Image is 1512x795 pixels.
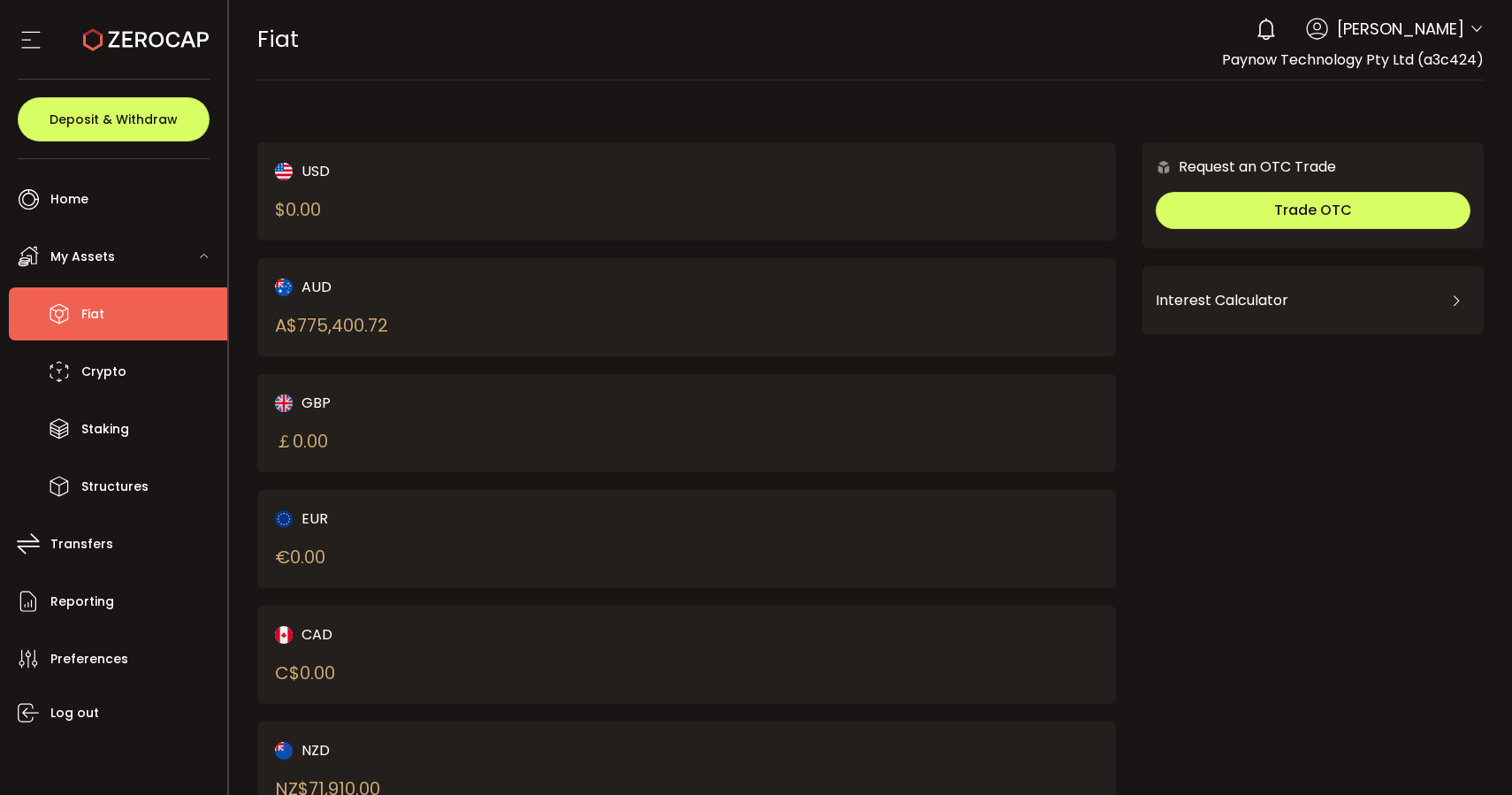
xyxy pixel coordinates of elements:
[50,700,99,726] span: Log out
[50,187,88,212] span: Home
[275,544,325,570] div: € 0.00
[50,113,178,126] span: Deposit & Withdraw
[1156,159,1172,175] img: 6nGpN7MZ9FLuBP83NiajKbTRY4UzlzQtBKtCrLLspmCkSvCZHBKvY3NxgQaT5JnOQREvtQ257bXeeSTueZfAPizblJ+Fe8JwA...
[275,623,645,646] div: CAD
[275,196,321,223] div: $ 0.00
[81,359,126,385] span: Crypto
[275,312,388,339] div: A$ 775,400.72
[275,279,293,296] img: aud_portfolio.svg
[275,508,645,530] div: EUR
[275,660,335,686] div: C$ 0.00
[50,531,113,557] span: Transfers
[275,392,645,414] div: GBP
[1274,200,1352,220] span: Trade OTC
[81,474,149,500] span: Structures
[18,97,210,141] button: Deposit & Withdraw
[50,646,128,672] span: Preferences
[1222,50,1484,70] span: Paynow Technology Pty Ltd (a3c424)
[1156,192,1470,229] button: Trade OTC
[275,428,328,455] div: ￡ 0.00
[275,160,645,182] div: USD
[275,394,293,412] img: gbp_portfolio.svg
[50,589,114,615] span: Reporting
[81,417,129,442] span: Staking
[1156,279,1470,322] div: Interest Calculator
[275,739,645,761] div: NZD
[275,276,645,298] div: AUD
[1337,17,1464,41] span: [PERSON_NAME]
[275,742,293,760] img: nzd_portfolio.svg
[275,163,293,180] img: usd_portfolio.svg
[1142,156,1336,178] div: Request an OTC Trade
[275,626,293,644] img: cad_portfolio.svg
[50,244,115,270] span: My Assets
[1302,604,1512,795] iframe: Chat Widget
[81,302,104,327] span: Fiat
[257,24,299,55] span: Fiat
[275,510,293,528] img: eur_portfolio.svg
